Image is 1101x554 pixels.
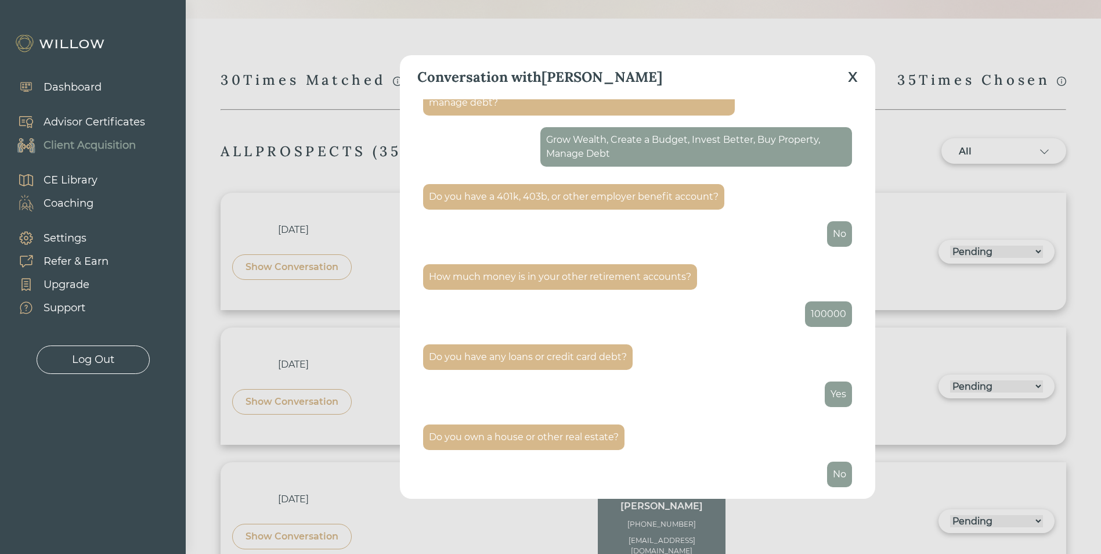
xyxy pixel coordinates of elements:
[6,134,145,157] a: Client Acquisition
[44,277,89,293] div: Upgrade
[6,273,109,296] a: Upgrade
[72,352,114,368] div: Log Out
[811,307,846,321] div: 100000
[429,190,719,204] div: Do you have a 401k, 403b, or other employer benefit account?
[44,196,93,211] div: Coaching
[429,270,691,284] div: How much money is in your other retirement accounts?
[6,192,98,215] a: Coaching
[833,227,846,241] div: No
[44,172,98,188] div: CE Library
[6,226,109,250] a: Settings
[44,80,102,95] div: Dashboard
[44,231,86,246] div: Settings
[44,138,136,153] div: Client Acquisition
[429,430,619,444] div: Do you own a house or other real estate?
[833,467,846,481] div: No
[44,254,109,269] div: Refer & Earn
[6,75,102,99] a: Dashboard
[429,350,627,364] div: Do you have any loans or credit card debt?
[6,110,145,134] a: Advisor Certificates
[6,250,109,273] a: Refer & Earn
[6,168,98,192] a: CE Library
[15,34,107,53] img: Willow
[848,67,858,88] div: X
[546,133,846,161] div: Grow Wealth, Create a Budget, Invest Better, Buy Property, Manage Debt
[417,67,662,88] div: Conversation with [PERSON_NAME]
[44,114,145,130] div: Advisor Certificates
[831,387,846,401] div: Yes
[44,300,85,316] div: Support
